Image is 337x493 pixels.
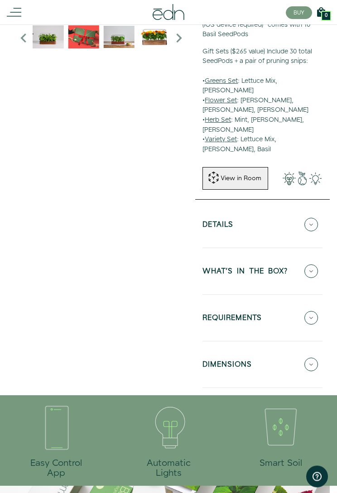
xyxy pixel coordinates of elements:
[24,459,88,479] h3: Easy Control App
[202,168,268,190] button: View in Room
[325,14,327,19] span: 0
[205,77,238,86] u: Greens Set
[68,22,99,55] div: 3 / 6
[139,22,170,55] div: 5 / 6
[220,174,262,183] div: View in Room
[296,172,309,186] img: green-earth.png
[139,22,170,53] img: edn-smallgarden-marigold-hero-SLV-2000px_1024x.png
[283,172,296,186] img: 001-light-bulb.png
[112,396,225,486] div: 2 / 4
[14,29,33,48] i: Previous slide
[33,22,63,55] div: 2 / 6
[202,48,323,155] p: • : Lettuce Mix, [PERSON_NAME] • : [PERSON_NAME], [PERSON_NAME], [PERSON_NAME] • : Mint, [PERSON_...
[249,459,313,469] h3: Smart Soil
[205,116,231,125] u: Herb Set
[170,29,188,48] i: Next slide
[68,22,99,53] img: EMAILS_-_Holiday_21_PT1_28_9986b34a-7908-4121-b1c1-9595d1e43abe_1024x.png
[309,172,322,186] img: edn-smallgarden-tech.png
[202,361,252,372] h5: DIMENSIONS
[286,7,312,19] button: BUY
[104,22,135,55] div: 4 / 6
[205,96,237,105] u: Flower Set
[306,466,328,488] iframe: Opens a widget where you can find more information
[24,396,88,459] img: website-icons-05_960x.png
[202,256,323,287] button: WHAT'S IN THE BOX?
[249,396,313,459] img: website-icons-01_bffe4e8e-e6ad-4baf-b3bb-415061d1c4fc_960x.png
[202,302,323,334] button: REQUIREMENTS
[202,48,312,67] b: Gift Sets ($265 value) Include 30 total SeedPods + a pair of pruning snips:
[104,22,135,53] img: edn-smallgarden-mixed-herbs-table-product-2000px_1024x.jpg
[33,22,63,53] img: edn-trim-basil.2021-09-07_14_55_24_1024x.gif
[225,396,337,476] div: 3 / 4
[137,396,200,459] img: website-icons-04_ebb2a09f-fb29-45bc-ba4d-66be10a1b697_256x256_crop_center.png
[202,209,323,241] button: Details
[202,221,233,232] h5: Details
[205,135,237,144] u: Variety Set
[137,459,200,479] h3: Automatic Lights
[202,268,288,278] h5: WHAT'S IN THE BOX?
[202,315,262,325] h5: REQUIREMENTS
[202,349,323,381] button: DIMENSIONS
